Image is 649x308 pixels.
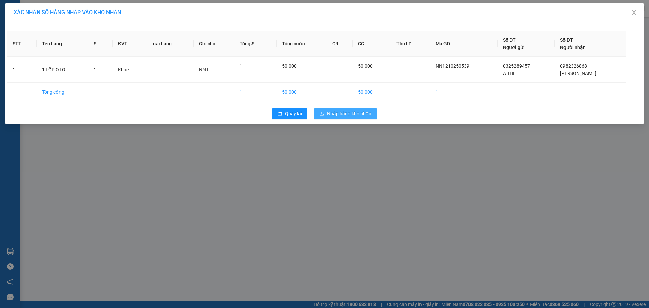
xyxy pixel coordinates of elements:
td: 1 LỐP OTO [37,57,88,83]
th: ĐVT [113,31,145,57]
button: rollbackQuay lại [272,108,307,119]
span: XÁC NHẬN SỐ HÀNG NHẬP VÀO KHO NHẬN [14,9,121,16]
th: CR [327,31,352,57]
th: Tên hàng [37,31,88,57]
button: Close [625,3,644,22]
span: 50.000 [282,63,297,69]
th: Thu hộ [391,31,430,57]
span: rollback [278,111,282,117]
td: Tổng cộng [37,83,88,101]
span: [PERSON_NAME] [560,71,596,76]
span: 50.000 [358,63,373,69]
th: STT [7,31,37,57]
th: Ghi chú [194,31,235,57]
td: 1 [234,83,277,101]
td: Khác [113,57,145,83]
th: Mã GD [430,31,498,57]
th: Tổng SL [234,31,277,57]
th: CC [353,31,391,57]
td: 50.000 [277,83,327,101]
span: Người nhận [560,45,586,50]
span: A THẾ [503,71,516,76]
td: 1 [7,57,37,83]
span: NN1210250539 [436,63,470,69]
th: Loại hàng [145,31,193,57]
span: Số ĐT [560,37,573,43]
th: Tổng cước [277,31,327,57]
button: downloadNhập hàng kho nhận [314,108,377,119]
span: 1 [240,63,242,69]
span: close [631,10,637,15]
span: NNTT [199,67,211,72]
span: download [319,111,324,117]
td: 1 [430,83,498,101]
span: 0325289457 [503,63,530,69]
span: Quay lại [285,110,302,117]
th: SL [88,31,113,57]
span: Nhập hàng kho nhận [327,110,371,117]
td: 50.000 [353,83,391,101]
span: 1 [94,67,96,72]
span: 0982326868 [560,63,587,69]
span: Người gửi [503,45,525,50]
span: Số ĐT [503,37,516,43]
